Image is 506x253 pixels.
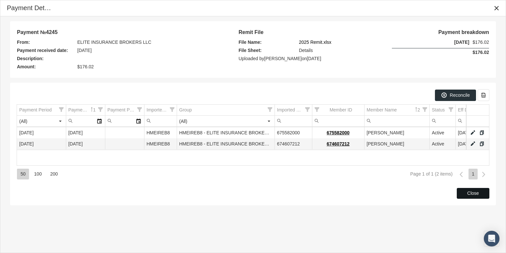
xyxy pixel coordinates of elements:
[17,46,74,55] span: Payment received date:
[450,93,470,98] span: Reconcile
[467,191,479,196] span: Close
[449,107,453,112] span: Show filter options for column 'Status'
[17,116,66,127] td: Filter cell
[66,127,105,139] td: [DATE]
[327,141,350,146] a: 674607212
[478,169,489,180] div: Next Page
[239,46,296,55] span: File Sheet:
[327,130,350,135] a: 675582000
[239,38,296,46] span: File Name:
[315,107,319,112] span: Show filter options for column 'Member ID'
[312,116,364,127] td: Filter cell
[17,139,66,150] td: [DATE]
[312,105,364,116] td: Column Member ID
[17,89,489,183] div: Data grid
[177,105,275,116] td: Column Group
[457,188,489,199] div: Close
[479,141,485,147] a: Split
[275,139,312,150] td: 674607212
[19,107,52,113] div: Payment Period
[263,116,275,126] div: Select
[108,107,136,113] div: Payment Period End
[144,127,177,139] td: HMEIREB8
[435,90,476,101] div: Reconcile
[144,116,177,126] input: Filter cell
[410,171,453,177] div: Page 1 of 1 (2 items)
[470,130,476,136] a: Edit
[47,169,61,179] div: Items per page: 200
[429,105,455,116] td: Column Status
[93,107,97,112] span: 1
[177,116,275,127] td: Filter cell
[418,107,421,112] span: 2
[133,116,144,126] div: Select
[365,116,429,126] input: Filter cell
[17,28,74,36] span: Payment №4245
[105,105,144,116] td: Column Payment Period End
[17,105,66,116] td: Column Payment Period
[94,116,105,126] div: Select
[17,63,74,71] span: Amount:
[364,127,429,139] td: [PERSON_NAME]
[68,107,89,113] div: Payment Period Start
[17,127,66,139] td: [DATE]
[105,116,144,127] td: Filter cell
[364,139,429,150] td: [PERSON_NAME]
[469,169,478,179] div: Page 1
[479,130,485,136] a: Split
[177,139,275,150] td: HMEIREB8 - ELITE INSURANCE BROKERS LLC --- BW1
[55,116,66,126] div: Select
[430,116,455,126] input: Filter cell
[147,107,169,113] div: Imported Group Code
[7,4,53,12] div: Payment Details
[77,63,94,71] span: $176.02
[432,28,489,36] span: Payment breakdown
[66,139,105,150] td: [DATE]
[299,46,313,55] span: Details
[77,38,151,46] span: ELITE INSURANCE BROKERS LLC
[98,107,103,112] span: Show filter options for column 'Payment Period Start'
[177,116,263,126] input: Filter cell
[239,28,296,36] span: Remit File
[455,139,488,150] td: [DATE]
[59,107,64,112] span: Show filter options for column 'Payment Period'
[239,56,321,61] span: Uploaded by on
[275,116,312,126] input: Filter cell
[144,139,177,150] td: HMEIREB8
[412,38,469,46] span: [DATE]
[330,107,352,113] div: Member ID
[66,116,105,127] td: Filter cell
[144,105,177,116] td: Column Imported Group Code
[455,105,488,116] td: Column Eff Date
[277,107,304,113] div: Imported Member ID
[179,107,192,113] div: Group
[137,107,142,112] span: Show filter options for column 'Payment Period End'
[66,105,105,116] td: Column Payment Period Start
[455,127,488,139] td: [DATE]
[429,116,455,127] td: Filter cell
[429,127,455,139] td: Active
[432,107,445,113] div: Status
[17,165,489,183] div: Page Navigation
[458,107,474,113] div: Eff Date
[478,89,489,101] div: Export all data to Excel
[275,105,312,116] td: Column Imported Member ID
[367,107,397,113] div: Member Name
[364,105,429,116] td: Column Member Name
[307,56,321,61] b: [DATE]
[455,116,488,127] td: Filter cell
[264,56,302,61] b: [PERSON_NAME]
[470,141,476,147] a: Edit
[268,107,272,112] span: Show filter options for column 'Group'
[429,139,455,150] td: Active
[484,231,499,246] div: Open Intercom Messenger
[275,116,312,127] td: Filter cell
[17,38,74,46] span: From:
[170,107,174,112] span: Show filter options for column 'Imported Group Code'
[364,116,429,127] td: Filter cell
[432,48,489,57] span: $176.02
[275,127,312,139] td: 675582000
[31,169,45,179] div: Items per page: 100
[423,107,427,112] span: Show filter options for column 'Member Name'
[455,169,467,180] div: Previous Page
